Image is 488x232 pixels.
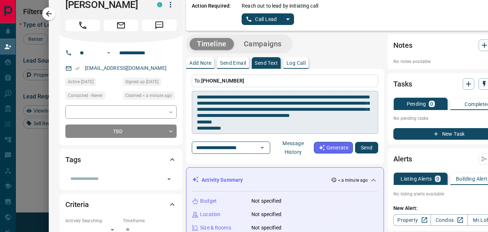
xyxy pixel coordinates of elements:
div: TBD [65,125,177,138]
button: Open [257,143,267,153]
h2: Tasks [393,78,412,90]
h2: Criteria [65,199,89,210]
span: Message [142,20,177,31]
span: Active [DATE] [68,78,94,85]
p: 0 [430,101,433,106]
p: Not specified [251,224,281,232]
p: Size & Rooms [200,224,231,232]
p: Actively Searching: [65,218,119,224]
p: Send Text [255,60,278,66]
p: Listing Alerts [401,176,432,181]
p: To: [192,75,378,87]
a: [EMAIL_ADDRESS][DOMAIN_NAME] [85,65,167,71]
p: Reach out to lead by initiating call [242,2,318,10]
button: Open [104,48,113,57]
h2: Alerts [393,153,412,165]
span: [PHONE_NUMBER] [201,78,245,84]
a: Property [393,214,431,226]
span: Contacted - Never [68,92,103,99]
div: Criteria [65,196,177,213]
p: Action Required: [192,2,231,25]
p: Activity Summary [202,176,243,184]
button: Open [164,174,174,184]
div: split button [242,13,294,25]
span: Call [65,20,100,31]
p: Pending [407,101,426,106]
span: Signed up [DATE] [125,78,159,85]
p: Budget [200,197,217,205]
p: Add Note [189,60,211,66]
button: Message History [272,138,314,158]
button: Generate [314,142,353,153]
p: 0 [436,176,439,181]
button: Campaigns [237,38,289,50]
button: Call Lead [242,13,282,25]
p: Send Email [220,60,246,66]
button: Send [355,142,378,153]
a: Condos [431,214,468,226]
p: Timeframe: [123,218,177,224]
p: Not specified [251,197,281,205]
h2: Tags [65,154,81,165]
span: Email [104,20,138,31]
p: Not specified [251,211,281,218]
p: Log Call [286,60,306,66]
p: Location [200,211,220,218]
div: Mon Sep 15 2025 [123,92,177,102]
h2: Notes [393,39,412,51]
span: Claimed < a minute ago [125,92,172,99]
svg: Email Verified [75,66,80,71]
div: condos.ca [157,2,162,7]
p: < a minute ago [338,177,368,184]
div: Sun Sep 14 2025 [65,78,119,88]
div: Tags [65,151,177,168]
button: Timeline [190,38,234,50]
div: Sun Sep 14 2025 [123,78,177,88]
div: Activity Summary< a minute ago [192,173,378,187]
